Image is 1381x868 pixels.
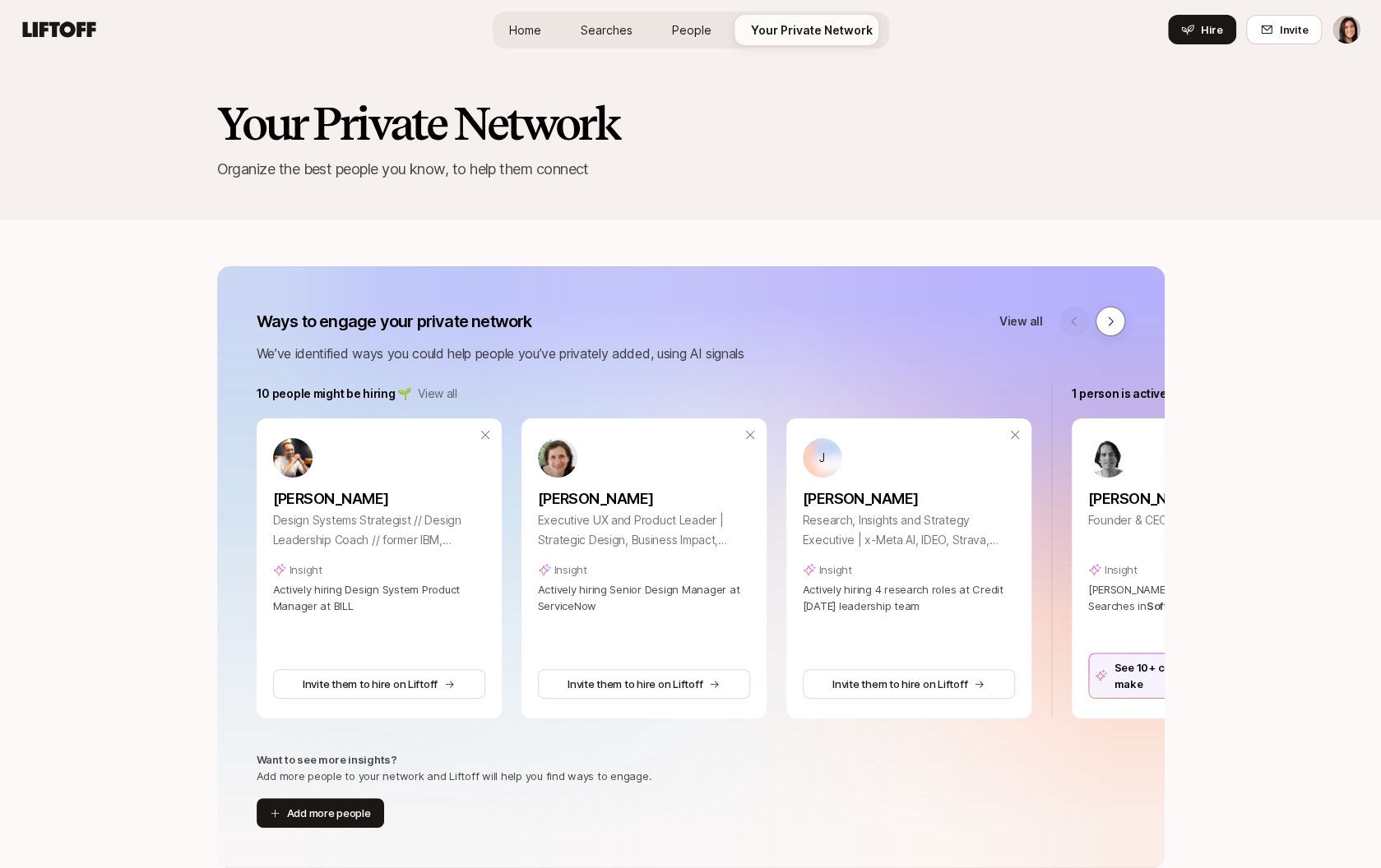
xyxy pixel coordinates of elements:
p: [PERSON_NAME] [803,487,1015,510]
span: Invite [1280,21,1308,38]
a: [PERSON_NAME] [273,478,485,510]
p: [PERSON_NAME] [538,487,750,510]
p: 1 person is actively hiring on Liftoff 🏆 [1072,384,1278,404]
p: Founder & CEO [1088,510,1300,530]
p: J [819,448,825,468]
p: Organize the best people you know, to help them connect [217,158,1165,181]
p: [PERSON_NAME] [1088,487,1300,510]
a: Searches [568,15,646,45]
p: 10 people might be hiring 🌱 [257,384,411,404]
a: J [803,438,1015,478]
button: Invite them to hire on Liftoff [538,669,750,699]
img: Eleanor Morgan [1332,16,1360,44]
span: Your Private Network [751,21,873,39]
button: Eleanor Morgan [1332,15,1361,44]
a: [PERSON_NAME] [538,478,750,510]
span: Hire [1201,21,1223,38]
h2: Your Private Network [217,99,1165,148]
p: Add more people to your network and Liftoff will help you find ways to engage. [257,768,652,784]
p: Executive UX and Product Leader | Strategic Design, Business Impact, Products that Customers Love [538,510,750,550]
p: We’ve identified ways you could help people you’ve privately added, using AI signals [257,343,1125,364]
a: Home [496,15,554,45]
span: Actively hiring Senior Design Manager at ServiceNow [538,583,740,612]
span: Actively hiring 4 research roles at Credit [DATE] leadership team [803,583,1003,612]
a: Your Private Network [738,15,886,45]
a: View all [999,312,1043,331]
p: [PERSON_NAME] [273,487,485,510]
a: [PERSON_NAME] [803,478,1015,510]
p: Design Systems Strategist // Design Leadership Coach // former IBM, InVision, Meta [273,510,485,550]
span: Searches [581,21,633,39]
span: [PERSON_NAME] is hiring on Liftoff for Searches in [1088,583,1276,612]
p: Want to see more insights? [257,751,397,768]
p: Ways to engage your private network [257,310,532,333]
img: ce576709_fac9_4f7c_98c5_5f1f6441faaf.jpg [1088,438,1128,478]
a: View all [418,384,457,404]
a: [PERSON_NAME] [1088,478,1300,510]
span: People [672,21,711,39]
button: Hire [1168,15,1236,44]
p: Insight [554,561,587,578]
p: Insight [819,561,852,578]
button: Invite them to hire on Liftoff [803,669,1015,699]
span: Home [509,21,541,39]
button: Add more people [257,798,384,828]
a: People [659,15,725,45]
button: Invite them to hire on Liftoff [273,669,485,699]
span: Actively hiring Design System Product Manager at BILL [273,583,460,612]
button: Invite [1246,15,1322,44]
p: Insight [1105,561,1138,578]
p: Insight [290,561,322,578]
p: Research, Insights and Strategy Executive | x-Meta AI, IDEO, Strava, McKinsey, Stripe [803,510,1015,550]
img: b87ff00d_a7e4_4272_aaa4_fee7b6c604cf.jpg [273,438,313,478]
span: Software Engineering [1147,599,1260,612]
img: c8f56ffa_44a9_4f0a_bf84_232610fc6423.jpg [538,438,577,478]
